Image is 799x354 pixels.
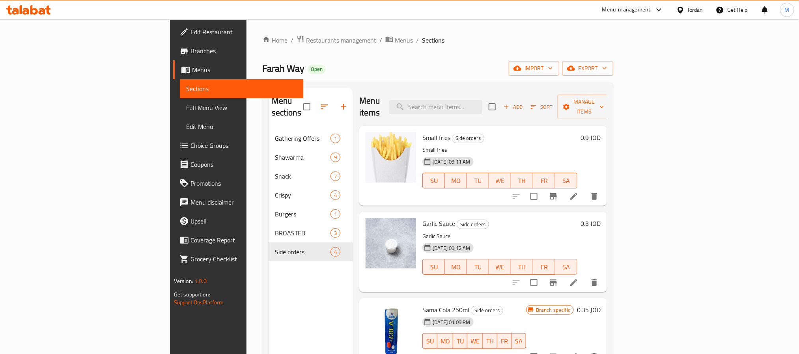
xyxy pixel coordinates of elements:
h2: Menu items [359,95,380,119]
span: export [569,63,607,73]
a: Choice Groups [173,136,303,155]
span: Full Menu View [186,103,297,112]
span: WE [492,261,508,273]
span: Small fries [422,132,450,143]
button: TU [453,333,468,349]
button: Branch-specific-item [544,187,563,206]
span: [DATE] 09:12 AM [429,244,473,252]
a: Grocery Checklist [173,250,303,268]
button: Add section [334,97,353,116]
a: Upsell [173,212,303,231]
div: Burgers1 [269,205,353,224]
a: Full Menu View [180,98,303,117]
button: FR [497,333,512,349]
div: Open [308,65,326,74]
span: SU [426,175,442,186]
h6: 0.3 JOD [581,218,601,229]
button: TU [467,259,489,275]
span: Sama Cola 250ml [422,304,469,316]
a: Restaurants management [297,35,376,45]
span: Sort sections [315,97,334,116]
a: Branches [173,41,303,60]
span: WE [492,175,508,186]
span: 4 [331,248,340,256]
span: Add item [500,101,526,113]
button: Manage items [558,95,610,119]
div: items [330,228,340,238]
span: [DATE] 01:09 PM [429,319,473,326]
div: Shawarma9 [269,148,353,167]
span: MO [448,175,464,186]
button: FR [533,173,555,188]
button: delete [585,273,604,292]
button: WE [489,173,511,188]
span: Sections [422,35,444,45]
div: Gathering Offers1 [269,129,353,148]
a: Promotions [173,174,303,193]
span: Get support on: [174,289,210,300]
span: TU [470,175,486,186]
button: Sort [529,101,554,113]
span: Version: [174,276,193,286]
span: Shawarma [275,153,330,162]
button: delete [585,187,604,206]
button: Add [500,101,526,113]
span: MO [448,261,464,273]
span: Menus [192,65,297,75]
div: Jordan [688,6,703,14]
a: Support.OpsPlatform [174,297,224,307]
span: FR [536,175,552,186]
span: Side orders [471,306,503,315]
span: BROASTED [275,228,330,238]
span: Gathering Offers [275,134,330,143]
span: Coupons [190,160,297,169]
span: Garlic Sauce [422,218,455,229]
button: SA [555,259,577,275]
div: Side orders4 [269,242,353,261]
span: 1 [331,135,340,142]
span: Side orders [457,220,489,229]
p: Small fries [422,145,577,155]
span: Restaurants management [306,35,376,45]
button: SU [422,259,445,275]
button: SA [555,173,577,188]
span: 3 [331,229,340,237]
div: Crispy [275,190,330,200]
span: TU [456,335,465,347]
nav: breadcrumb [262,35,614,45]
span: Farah Way [262,60,304,77]
span: 1 [331,211,340,218]
button: export [562,61,613,76]
div: Side orders [471,306,503,315]
div: Side orders [275,247,330,257]
span: 1.0.0 [194,276,207,286]
a: Coupons [173,155,303,174]
a: Coverage Report [173,231,303,250]
button: Branch-specific-item [544,273,563,292]
span: [DATE] 09:11 AM [429,158,473,166]
span: Manage items [564,97,604,117]
span: Open [308,66,326,73]
span: Select section [484,99,500,115]
span: SA [558,261,574,273]
button: MO [445,173,467,188]
span: Promotions [190,179,297,188]
div: Menu-management [602,5,651,15]
li: / [379,35,382,45]
span: Sort [531,102,553,112]
span: Snack [275,171,330,181]
button: TH [483,333,497,349]
span: SA [558,175,574,186]
span: 4 [331,192,340,199]
h6: 0.35 JOD [577,304,601,315]
span: SA [515,335,523,347]
div: Side orders [452,134,484,143]
span: import [515,63,553,73]
button: WE [467,333,483,349]
div: items [330,153,340,162]
p: Garlic Sauce [422,231,577,241]
h6: 0.9 JOD [581,132,601,143]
